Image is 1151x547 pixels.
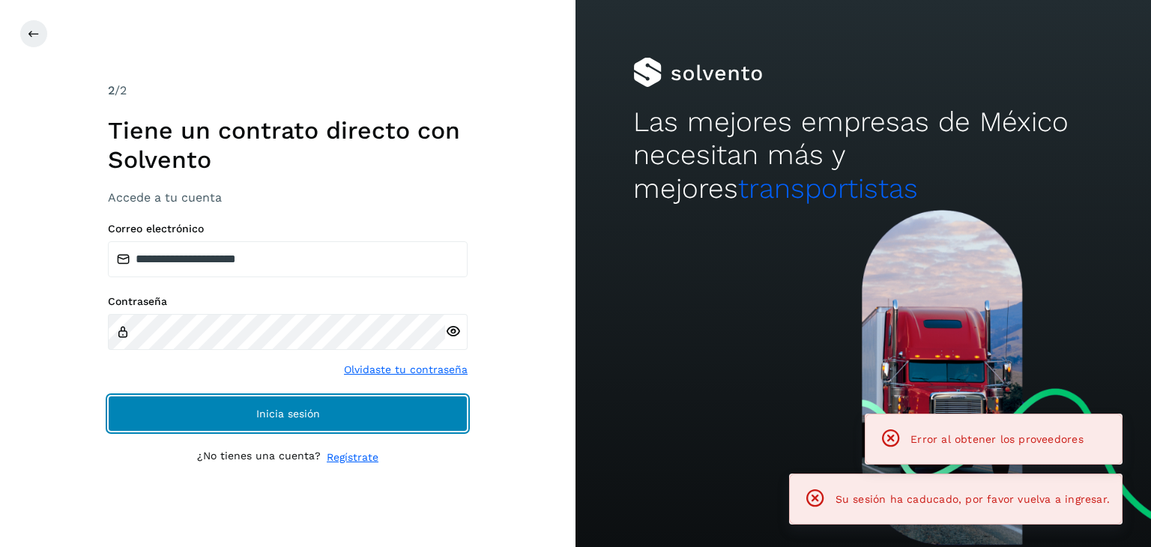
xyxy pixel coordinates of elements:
p: ¿No tienes una cuenta? [197,450,321,465]
h3: Accede a tu cuenta [108,190,468,205]
label: Correo electrónico [108,223,468,235]
a: Olvidaste tu contraseña [344,362,468,378]
div: /2 [108,82,468,100]
h1: Tiene un contrato directo con Solvento [108,116,468,174]
label: Contraseña [108,295,468,308]
span: Su sesión ha caducado, por favor vuelva a ingresar. [836,493,1110,505]
span: 2 [108,83,115,97]
h2: Las mejores empresas de México necesitan más y mejores [633,106,1093,205]
button: Inicia sesión [108,396,468,432]
span: Inicia sesión [256,408,320,419]
span: Error al obtener los proveedores [910,433,1084,445]
span: transportistas [738,172,918,205]
a: Regístrate [327,450,378,465]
